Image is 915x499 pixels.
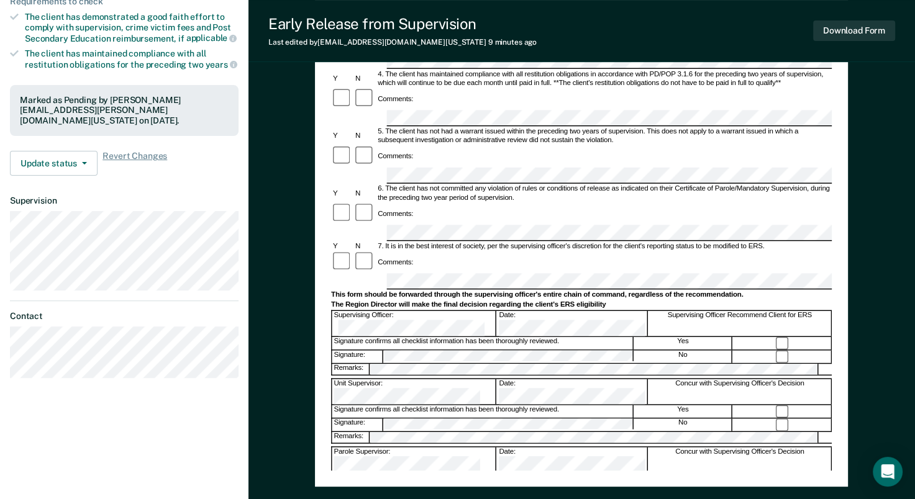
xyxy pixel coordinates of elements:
div: Concur with Supervising Officer's Decision [649,379,832,403]
div: The Region Director will make the final decision regarding the client's ERS eligibility [331,300,832,309]
div: The client has maintained compliance with all restitution obligations for the preceding two [25,48,239,70]
div: Supervising Officer Recommend Client for ERS [649,311,832,335]
div: Supervising Officer: [332,311,497,335]
div: Comments: [376,258,416,266]
div: No [634,418,732,431]
span: 9 minutes ago [488,38,537,47]
div: 7. It is in the best interest of society, per the supervising officer's discretion for the client... [376,242,832,251]
div: Yes [634,336,732,349]
div: Y [331,189,353,198]
div: Signature: [332,351,383,364]
div: Comments: [376,152,416,161]
div: N [353,189,376,198]
div: Remarks: [332,364,370,375]
div: Remarks: [332,433,370,443]
dt: Supervision [10,196,239,206]
dt: Contact [10,311,239,321]
div: Y [331,242,353,251]
div: Date: [498,379,648,403]
span: applicable [186,33,237,43]
div: No [634,351,732,364]
span: years [206,60,237,70]
div: The client has demonstrated a good faith effort to comply with supervision, crime victim fees and... [25,12,239,43]
div: Comments: [376,94,416,103]
span: Revert Changes [102,151,167,176]
div: Signature confirms all checklist information has been thoroughly reviewed. [332,405,634,418]
div: Open Intercom Messenger [873,457,903,487]
div: 5. The client has not had a warrant issued within the preceding two years of supervision. This do... [376,127,832,145]
div: N [353,132,376,141]
div: Yes [634,405,732,418]
div: Unit Supervisor: [332,379,497,403]
div: Last edited by [EMAIL_ADDRESS][DOMAIN_NAME][US_STATE] [268,38,537,47]
div: Y [331,74,353,83]
div: Date: [498,311,648,335]
div: Signature confirms all checklist information has been thoroughly reviewed. [332,336,634,349]
div: Early Release from Supervision [268,15,537,33]
div: N [353,74,376,83]
div: Comments: [376,209,416,218]
div: Date: [498,447,648,472]
div: Signature: [332,418,383,431]
div: Concur with Supervising Officer's Decision [649,447,832,472]
div: This form should be forwarded through the supervising officer's entire chain of command, regardle... [331,290,832,299]
div: N [353,242,376,251]
div: Y [331,132,353,141]
button: Download Form [813,20,895,41]
button: Update status [10,151,98,176]
div: Marked as Pending by [PERSON_NAME][EMAIL_ADDRESS][PERSON_NAME][DOMAIN_NAME][US_STATE] on [DATE]. [20,95,229,126]
div: Parole Supervisor: [332,447,497,472]
div: 6. The client has not committed any violation of rules or conditions of release as indicated on t... [376,185,832,203]
div: 4. The client has maintained compliance with all restitution obligations in accordance with PD/PO... [376,70,832,88]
